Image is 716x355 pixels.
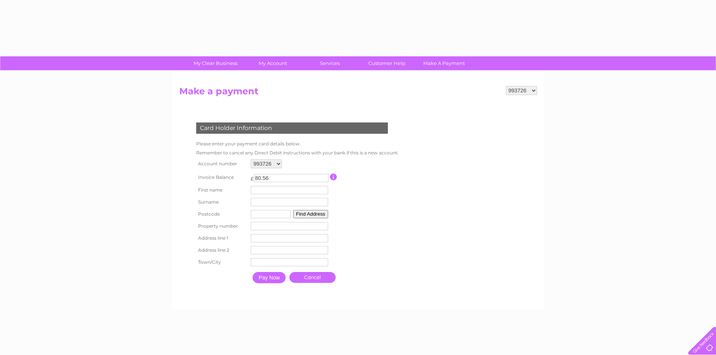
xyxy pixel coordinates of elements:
th: Surname [194,196,249,208]
th: Address line 2 [194,244,249,256]
th: Account number [194,157,249,170]
button: Find Address [293,210,328,218]
a: Services [299,56,361,70]
input: Information [330,174,337,180]
th: First name [194,184,249,196]
a: Make A Payment [413,56,475,70]
a: Cancel [289,272,336,283]
a: Customer Help [356,56,418,70]
th: Postcode [194,208,249,220]
a: My Clear Business [185,56,247,70]
a: My Account [242,56,304,70]
td: Please enter your payment card details below. [194,139,401,148]
div: Card Holder Information [196,122,388,134]
th: Address line 1 [194,232,249,244]
th: Town/City [194,256,249,268]
td: Remember to cancel any Direct Debit instructions with your bank if this is a new account. [194,148,401,157]
th: Invoice Balance [194,170,249,184]
td: £ [251,172,254,181]
h2: Make a payment [179,86,537,100]
th: Property number [194,220,249,232]
input: Pay Now [253,272,286,283]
